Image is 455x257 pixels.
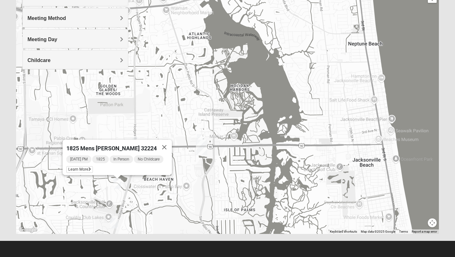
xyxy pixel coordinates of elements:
span: Learn More [66,166,93,173]
span: Meeting Method [27,16,66,21]
button: Map camera controls [428,218,437,227]
div: 1825 Womens Annis/Ferguson 32246 [132,137,140,148]
img: Google [18,226,39,234]
span: 1825 [92,155,109,163]
a: Report a map error [412,230,437,233]
span: 1825 Mens [PERSON_NAME] 32224 [66,145,157,152]
span: Map data ©2025 Google [361,230,395,233]
button: Close [157,140,172,155]
span: No Childcare [134,155,163,163]
div: 1825 Mens Chandler/Johnson 32250 [197,134,204,145]
span: Childcare [27,58,51,63]
div: Meeting Day [23,29,128,48]
a: Terms [399,230,408,233]
div: 1825 Womens Hirneisen 32224 [110,218,118,229]
div: Childcare [23,50,128,69]
button: Keyboard shortcuts [330,229,357,234]
span: Meeting Day [27,37,57,42]
a: Open this area in Google Maps (opens a new window) [18,226,39,234]
span: In Person [110,155,133,163]
div: 1825 Mens Cason 32224 [113,179,121,189]
span: [DATE] PM [66,155,91,163]
div: Meeting Method [23,8,128,27]
div: San Pablo [196,140,207,155]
